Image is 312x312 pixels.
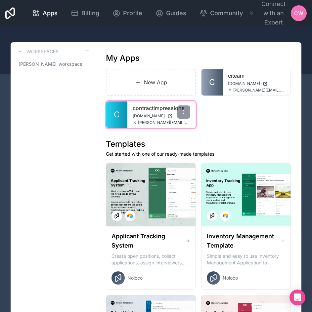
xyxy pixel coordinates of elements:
[223,275,238,281] span: Noloco
[207,232,281,250] h1: Inventory Management Template
[133,113,190,119] a: [DOMAIN_NAME]
[207,253,286,266] p: Simple and easy to use Inventory Management Application to manage your stock, orders and Manufact...
[133,113,165,119] span: [DOMAIN_NAME]
[210,9,243,18] span: Community
[106,69,196,96] a: New App
[66,6,105,20] a: Billing
[16,48,59,56] a: Workspaces
[133,104,190,112] a: contractimpressions
[81,9,99,18] span: Billing
[294,9,303,17] span: CW
[228,81,260,86] span: [DOMAIN_NAME]
[19,61,82,67] span: [PERSON_NAME]-workspace
[27,6,63,20] a: Apps
[123,9,142,18] span: Profile
[111,253,190,266] p: Create open positions, collect applications, assign interviewers, centralise candidate feedback a...
[111,232,185,250] h1: Applicant Tracking System
[127,275,143,281] span: Noloco
[228,72,286,80] a: citeam
[26,48,59,55] h3: Workspaces
[209,77,215,88] span: C
[194,6,248,20] a: Community
[201,69,223,96] a: C
[106,151,291,157] p: Get started with one of our ready-made templates
[106,139,291,149] h1: Templates
[166,9,186,18] span: Guides
[16,58,90,70] a: [PERSON_NAME]-workspace
[114,109,120,120] span: C
[138,120,190,125] span: [PERSON_NAME][EMAIL_ADDRESS][DOMAIN_NAME]
[233,88,286,93] span: [PERSON_NAME][EMAIL_ADDRESS][DOMAIN_NAME]
[106,53,140,63] h1: My Apps
[228,81,286,86] a: [DOMAIN_NAME]
[107,6,148,20] a: Profile
[223,213,228,218] img: Airtable Logo
[150,6,192,20] a: Guides
[106,101,127,128] a: C
[43,9,58,18] span: Apps
[290,290,305,305] div: Open Intercom Messenger
[127,213,133,218] img: Airtable Logo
